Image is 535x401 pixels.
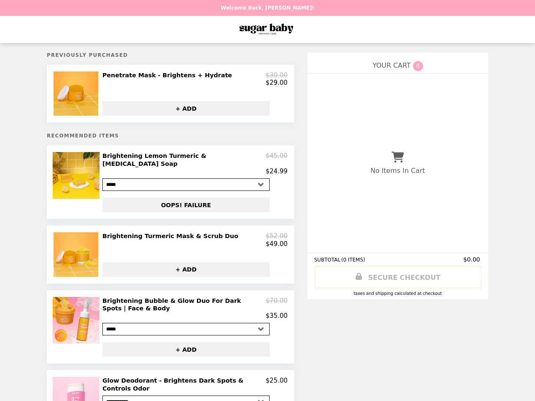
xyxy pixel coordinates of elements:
p: $25.00 [266,377,288,392]
img: Brightening Bubble & Glow Duo For Dark Spots | Face & Body [53,297,102,344]
p: $45.00 [266,152,288,168]
span: SUBTOTAL [314,257,341,263]
h2: Brightening Lemon Turmeric & [MEDICAL_DATA] Soap [102,152,266,168]
h2: Glow Deodorant - Brightens Dark Spots & Controls Odor [102,377,266,392]
select: Select a product variant [102,178,270,191]
img: Penetrate Mask - Brightens + Hydrate [53,71,100,116]
h2: Brightening Bubble & Glow Duo For Dark Spots | Face & Body [102,297,266,312]
img: Brand Logo [232,21,303,38]
img: Brightening Turmeric Mask & Scrub Duo [53,232,100,277]
img: Brightening Lemon Turmeric & Kojic Acid Soap [53,152,102,199]
button: + ADD [102,342,270,357]
button: + ADD [102,262,270,277]
button: OOPS! FAILURE [102,198,270,212]
p: $29.00 [266,79,288,86]
span: ( 0 ITEMS ) [341,257,365,263]
h2: Penetrate Mask - Brightens + Hydrate [102,71,235,79]
p: $70.00 [266,297,288,312]
p: $49.00 [266,240,288,248]
div: Taxes and Shipping calculated at checkout [314,291,481,296]
span: YOUR CART [373,61,411,69]
p: $24.99 [266,168,288,175]
p: $35.00 [266,312,288,320]
span: 0 [413,61,423,71]
p: No Items In Cart [371,167,425,175]
p: $30.00 [266,71,288,79]
h5: Previously Purchased [47,52,294,58]
p: $52.00 [266,232,288,240]
h2: Brightening Turmeric Mask & Scrub Duo [102,232,242,240]
span: $0.00 [464,256,481,263]
p: Welcome Back, [PERSON_NAME]! [221,5,314,11]
select: Select a product variant [102,323,270,335]
button: + ADD [102,101,270,116]
h5: Recommended Items [47,133,294,139]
